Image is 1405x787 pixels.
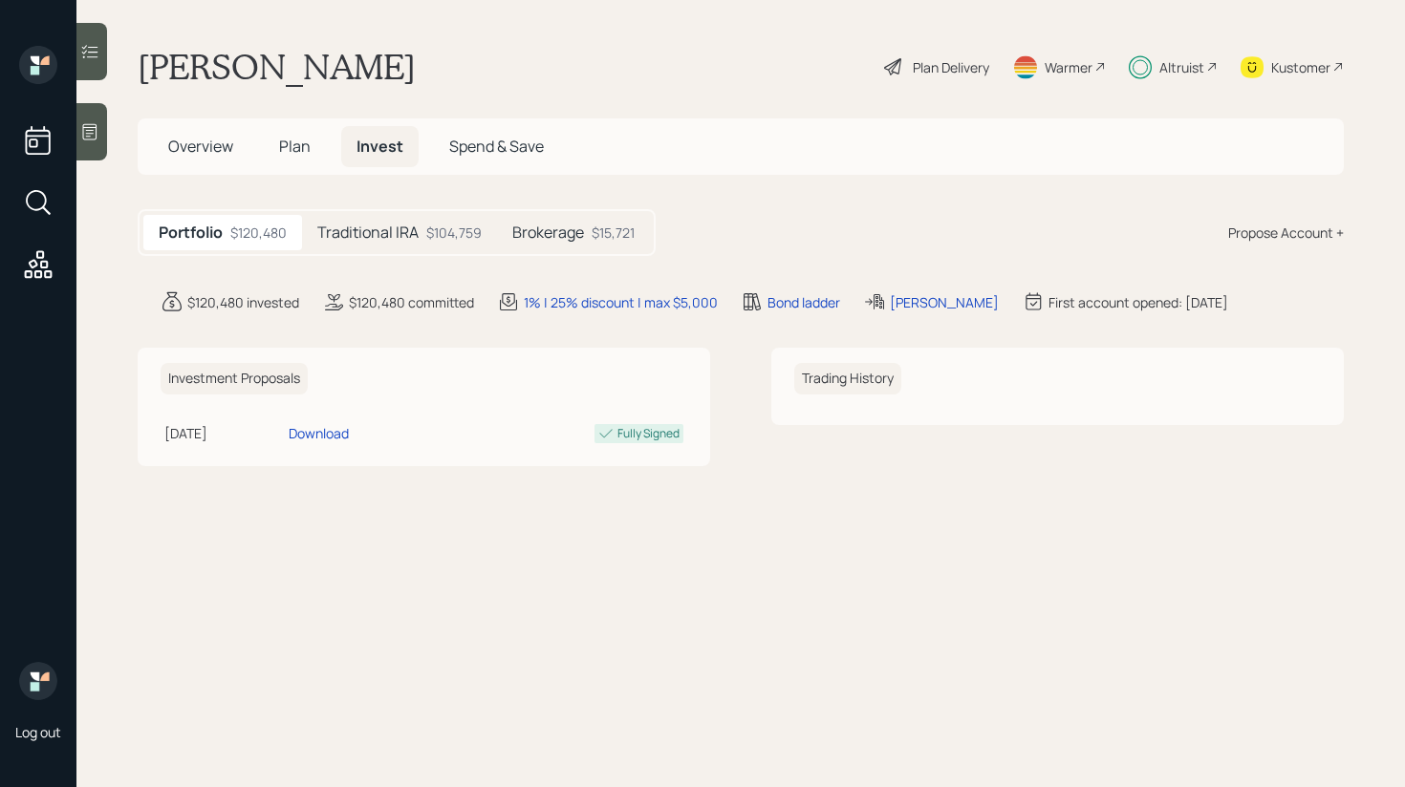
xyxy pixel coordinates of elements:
[426,223,482,243] div: $104,759
[317,223,419,242] h5: Traditional IRA
[289,423,349,443] div: Download
[449,136,544,157] span: Spend & Save
[512,223,584,242] h5: Brokerage
[1048,292,1228,312] div: First account opened: [DATE]
[1271,57,1330,77] div: Kustomer
[767,292,840,312] div: Bond ladder
[349,292,474,312] div: $120,480 committed
[890,292,999,312] div: [PERSON_NAME]
[524,292,718,312] div: 1% | 25% discount | max $5,000
[159,223,223,242] h5: Portfolio
[617,425,680,442] div: Fully Signed
[187,292,299,312] div: $120,480 invested
[592,223,635,243] div: $15,721
[1159,57,1204,77] div: Altruist
[164,423,281,443] div: [DATE]
[230,223,287,243] div: $120,480
[794,363,901,394] h6: Trading History
[357,136,403,157] span: Invest
[15,723,61,741] div: Log out
[279,136,311,157] span: Plan
[19,662,57,700] img: retirable_logo.png
[913,57,989,77] div: Plan Delivery
[1228,223,1344,243] div: Propose Account +
[168,136,233,157] span: Overview
[1045,57,1092,77] div: Warmer
[161,363,308,394] h6: Investment Proposals
[138,46,416,88] h1: [PERSON_NAME]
